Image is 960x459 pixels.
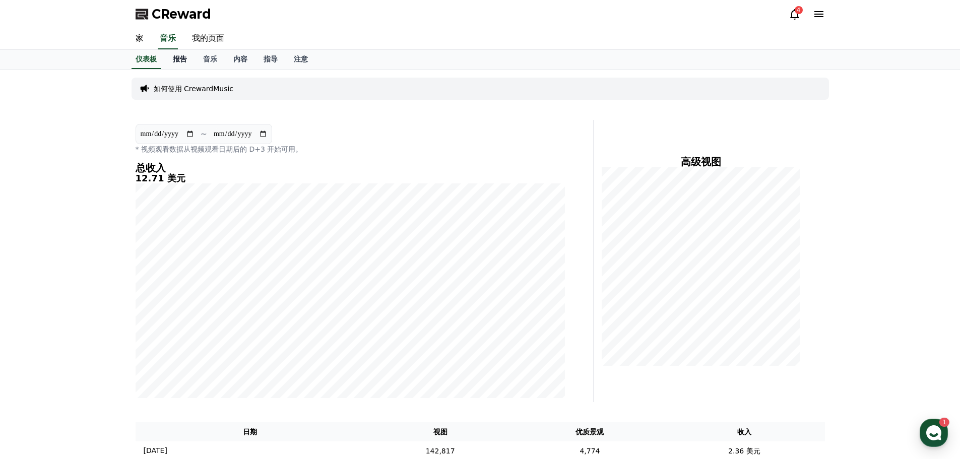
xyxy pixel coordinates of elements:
[192,33,224,43] font: 我的页面
[136,55,157,63] font: 仪表板
[136,6,211,22] a: CReward
[84,335,113,343] span: Messages
[681,156,721,168] font: 高级视图
[165,50,195,69] a: 报告
[233,55,247,63] font: 内容
[154,84,234,94] a: 如何使用 CrewardMusic
[203,55,217,63] font: 音乐
[26,335,43,343] span: Home
[102,319,106,327] span: 1
[426,446,455,454] font: 142,817
[243,428,257,436] font: 日期
[130,319,194,345] a: Settings
[154,85,234,93] font: 如何使用 CrewardMusic
[737,428,751,436] font: 收入
[184,28,232,49] a: 我的页面
[158,28,178,49] a: 音乐
[136,33,144,43] font: 家
[433,428,447,436] font: 视图
[136,162,166,174] font: 总收入
[136,173,185,183] font: 12.71 美元
[728,446,760,454] font: 2.36 美元
[149,335,174,343] span: Settings
[3,319,67,345] a: Home
[797,7,801,14] font: 4
[225,50,255,69] a: 内容
[789,8,801,20] a: 4
[264,55,278,63] font: 指导
[201,129,207,139] font: ~
[195,50,225,69] a: 音乐
[255,50,286,69] a: 指导
[294,55,308,63] font: 注意
[286,50,316,69] a: 注意
[160,33,176,43] font: 音乐
[136,145,303,153] font: * 视频观看数据从视频观看日期后的 D+3 开始可用。
[144,446,167,454] font: [DATE]
[67,319,130,345] a: 1Messages
[580,446,600,454] font: 4,774
[127,28,152,49] a: 家
[132,50,161,69] a: 仪表板
[173,55,187,63] font: 报告
[575,428,604,436] font: 优质景观
[152,7,211,21] font: CReward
